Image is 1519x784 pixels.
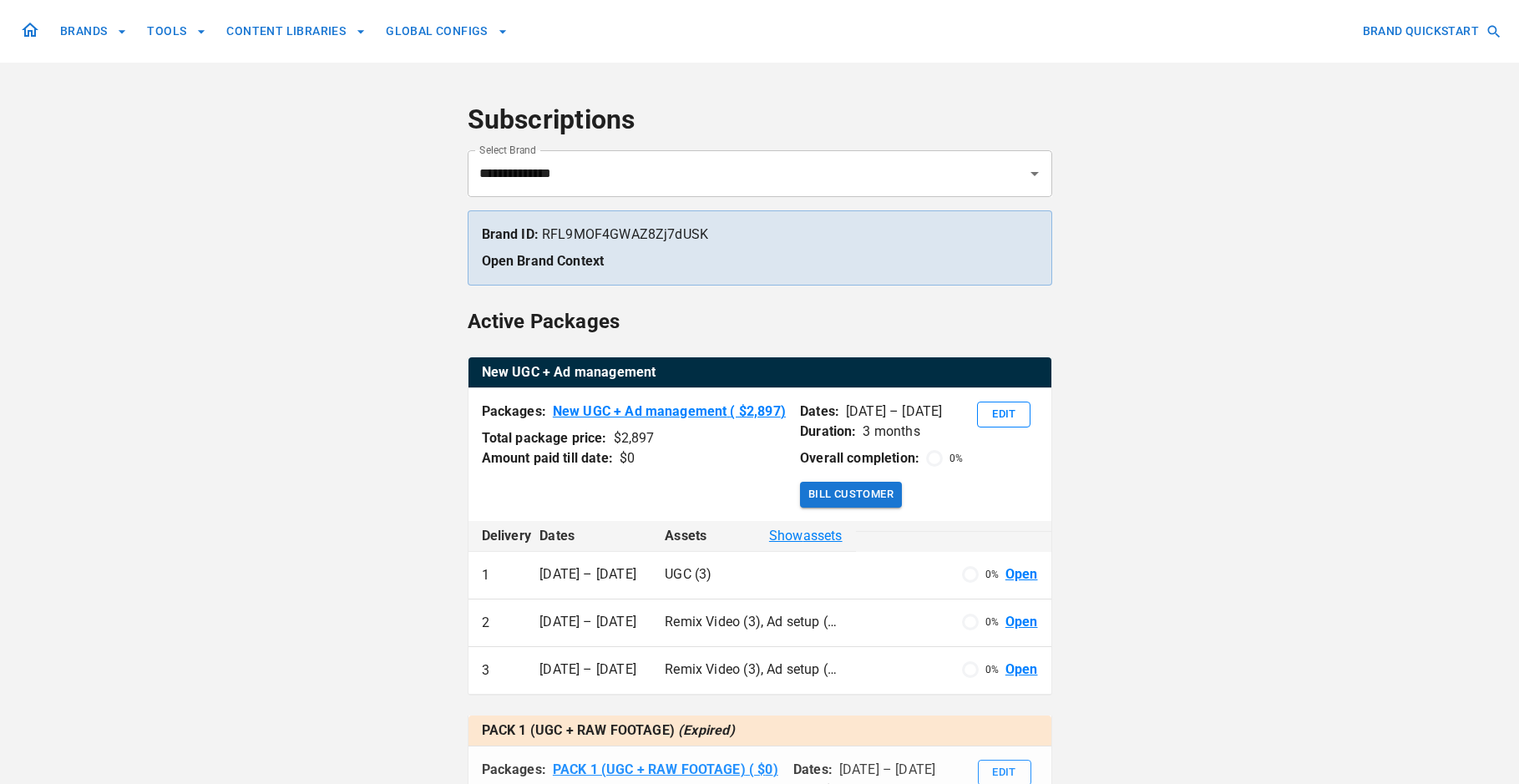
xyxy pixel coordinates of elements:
[985,615,999,630] p: 0 %
[482,226,539,242] strong: Brand ID:
[468,521,527,552] th: Delivery
[482,253,605,269] a: Open Brand Context
[379,16,514,47] button: GLOBAL CONFIGS
[985,662,999,677] p: 0 %
[482,402,546,422] p: Packages:
[800,482,902,508] button: Bill Customer
[846,402,942,422] p: [DATE] – [DATE]
[526,647,651,695] td: [DATE] – [DATE]
[482,613,489,633] p: 2
[665,613,842,632] p: Remix Video (3), Ad setup (5), Ad campaign optimisation (2)
[482,565,489,585] p: 1
[800,448,919,468] p: Overall completion:
[1005,660,1038,680] a: Open
[977,402,1030,427] button: Edit
[1005,613,1038,632] a: Open
[482,760,546,780] p: Packages:
[468,104,1052,137] h4: Subscriptions
[553,760,778,780] a: PACK 1 (UGC + RAW FOOTAGE) ( $0)
[863,422,919,442] p: 3 months
[985,567,999,582] p: 0 %
[1005,565,1038,584] a: Open
[482,660,489,680] p: 3
[769,526,843,546] span: Show assets
[482,448,613,468] p: Amount paid till date:
[800,422,856,442] p: Duration:
[949,451,963,466] p: 0 %
[140,16,213,47] button: TOOLS
[468,357,1051,388] table: active packages table
[678,722,735,738] span: (Expired)
[526,599,651,647] td: [DATE] – [DATE]
[526,521,651,552] th: Dates
[53,16,134,47] button: BRANDS
[793,760,833,780] p: Dates:
[1356,16,1506,47] button: BRAND QUICKSTART
[839,760,935,780] p: [DATE] – [DATE]
[468,716,1051,746] table: active packages table
[468,306,620,337] h6: Active Packages
[665,565,842,584] p: UGC (3)
[220,16,372,47] button: CONTENT LIBRARIES
[665,526,842,546] div: Assets
[620,448,635,468] div: $ 0
[468,357,1051,388] th: New UGC + Ad management
[665,660,842,680] p: Remix Video (3), Ad setup (4), Ad campaign optimisation (2)
[614,428,655,448] div: $ 2,897
[468,716,1051,746] th: PACK 1 (UGC + RAW FOOTAGE)
[482,428,607,448] p: Total package price:
[800,402,839,422] p: Dates:
[526,552,651,599] td: [DATE] – [DATE]
[553,402,786,422] a: New UGC + Ad management ( $2,897)
[479,143,536,157] label: Select Brand
[482,225,1038,245] p: RFL9MOF4GWAZ8Zj7dUSK
[1023,162,1046,185] button: Open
